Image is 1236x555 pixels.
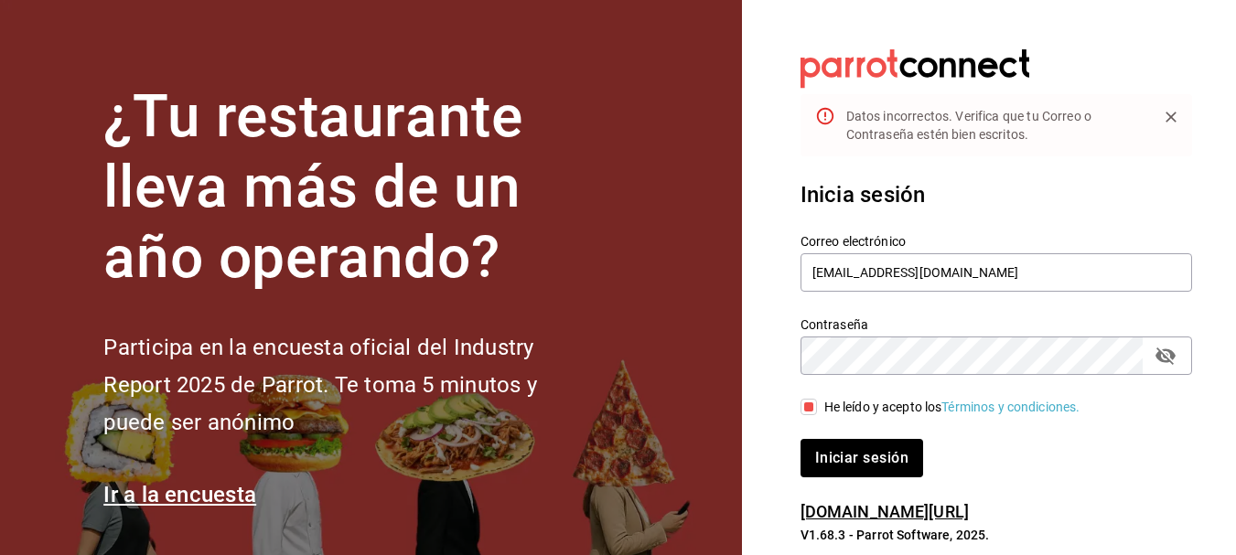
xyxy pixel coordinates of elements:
h1: ¿Tu restaurante lleva más de un año operando? [103,82,597,293]
a: Términos y condiciones. [941,400,1080,414]
div: He leído y acepto los [824,398,1080,417]
a: Ir a la encuesta [103,482,256,507]
button: Iniciar sesión [801,439,923,477]
input: Ingresa tu correo electrónico [801,253,1192,292]
div: Datos incorrectos. Verifica que tu Correo o Contraseña estén bien escritos. [846,100,1143,151]
h2: Participa en la encuesta oficial del Industry Report 2025 de Parrot. Te toma 5 minutos y puede se... [103,329,597,441]
h3: Inicia sesión [801,178,1192,211]
p: V1.68.3 - Parrot Software, 2025. [801,526,1192,544]
label: Contraseña [801,318,1192,331]
button: Close [1157,103,1185,131]
button: passwordField [1150,340,1181,371]
label: Correo electrónico [801,235,1192,248]
a: [DOMAIN_NAME][URL] [801,502,969,521]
